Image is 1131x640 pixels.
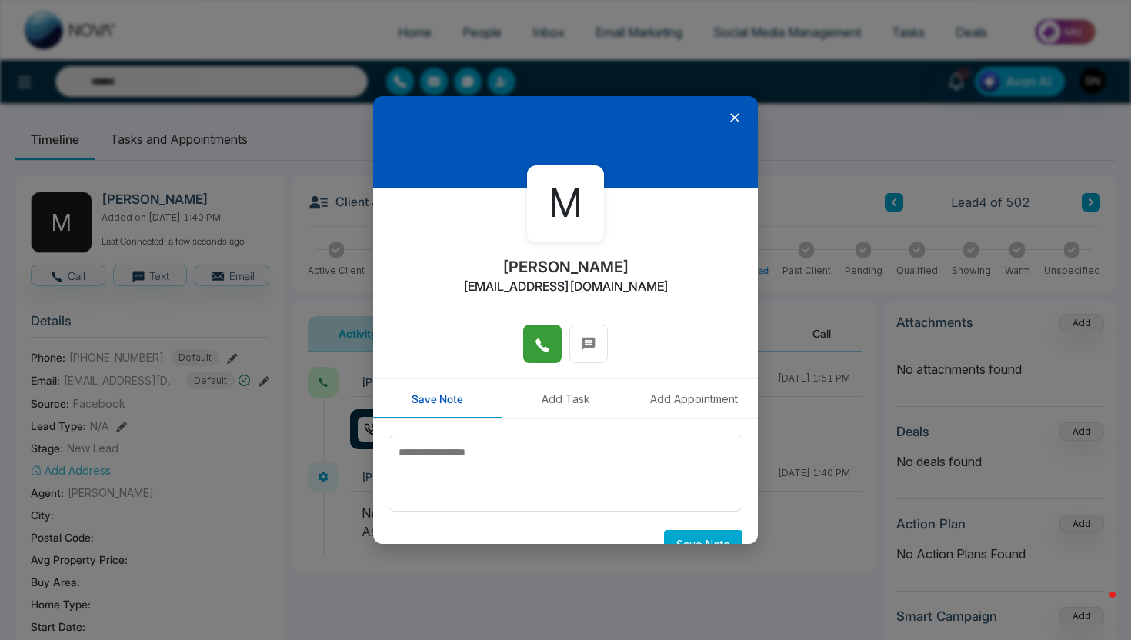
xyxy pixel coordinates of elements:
button: Save Note [664,530,742,558]
iframe: Intercom live chat [1079,588,1116,625]
button: Add Appointment [629,379,758,418]
h2: [EMAIL_ADDRESS][DOMAIN_NAME] [463,279,669,294]
button: Add Task [502,379,630,418]
button: Save Note [373,379,502,418]
h2: [PERSON_NAME] [502,258,629,276]
span: M [549,175,582,232]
